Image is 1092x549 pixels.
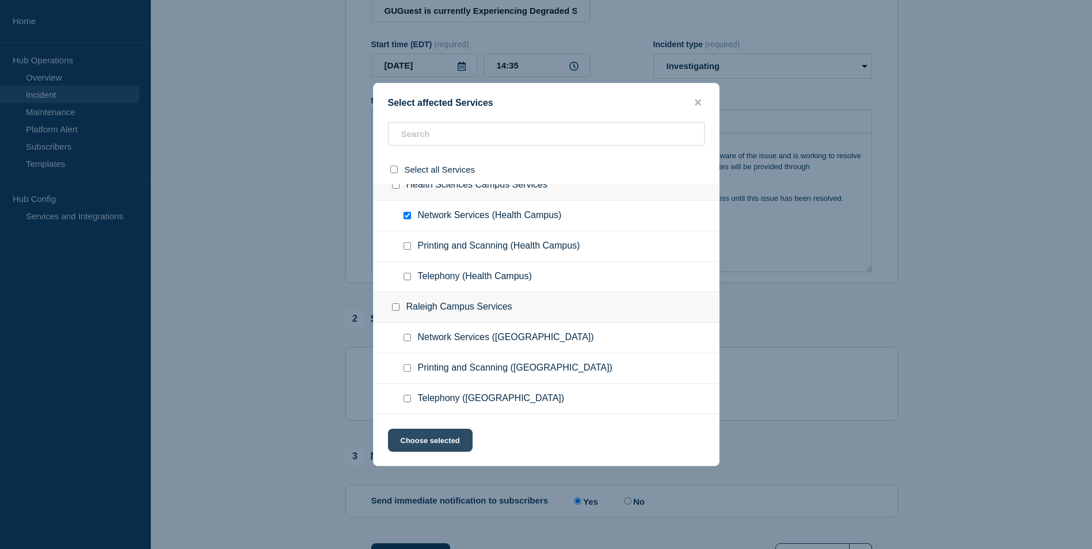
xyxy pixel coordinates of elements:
div: Health Sciences Campus Services [374,170,719,201]
input: Telephony (Health Campus) checkbox [404,273,411,280]
span: Printing and Scanning ([GEOGRAPHIC_DATA]) [418,363,612,374]
button: Choose selected [388,429,473,452]
input: Telephony (Raleigh Campus) checkbox [404,395,411,402]
input: Printing and Scanning (Health Campus) checkbox [404,242,411,250]
input: Printing and Scanning (Raleigh Campus) checkbox [404,364,411,372]
div: Raleigh Campus Services [374,292,719,323]
button: close button [691,97,705,108]
span: Printing and Scanning (Health Campus) [418,241,580,252]
input: select all checkbox [390,166,398,173]
span: Telephony ([GEOGRAPHIC_DATA]) [418,393,565,405]
span: Select all Services [405,165,475,174]
input: Raleigh Campus Services checkbox [392,303,399,311]
div: Select affected Services [374,97,719,108]
span: Network Services ([GEOGRAPHIC_DATA]) [418,332,594,344]
input: Health Sciences Campus Services checkbox [392,181,399,189]
input: Network Services (Raleigh Campus) checkbox [404,334,411,341]
span: Network Services (Health Campus) [418,210,562,222]
input: Network Services (Health Campus) checkbox [404,212,411,219]
input: Search [388,122,705,146]
span: Telephony (Health Campus) [418,271,532,283]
